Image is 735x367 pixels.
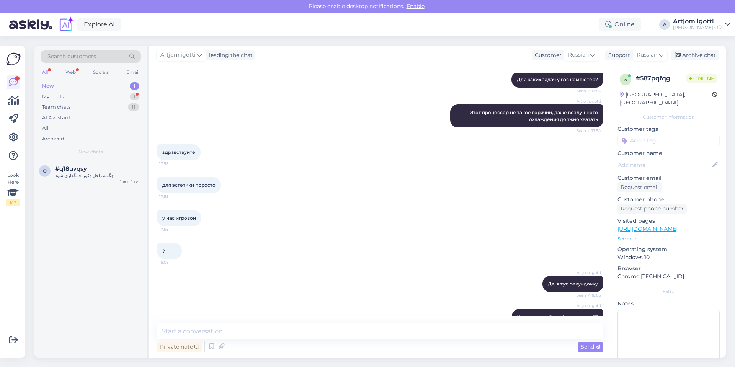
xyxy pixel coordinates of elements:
[91,67,110,77] div: Socials
[659,19,670,30] div: A
[162,215,196,221] span: у нас игровой
[617,288,720,295] div: Extra
[64,67,77,77] div: Web
[55,165,87,172] span: #q18uvqsy
[517,77,598,82] span: Для каких задач у вас компютер?
[617,125,720,133] p: Customer tags
[42,103,70,111] div: Team chats
[6,52,21,66] img: Askly Logo
[636,74,686,83] div: # 587pqfqg
[42,124,49,132] div: All
[617,245,720,253] p: Operating system
[55,172,142,179] div: چگونه داخل دکور جایگذاری شود
[47,52,96,60] span: Search customers
[617,114,720,121] div: Customer information
[617,272,720,281] p: Chrome [TECHNICAL_ID]
[617,135,720,146] input: Add a tag
[617,264,720,272] p: Browser
[77,18,121,31] a: Explore AI
[159,194,188,199] span: 17:55
[617,196,720,204] p: Customer phone
[572,128,601,134] span: Seen ✓ 17:54
[617,235,720,242] p: See more ...
[41,67,49,77] div: All
[130,93,139,101] div: 1
[572,292,601,298] span: Seen ✓ 18:05
[673,18,730,31] a: Artjom.igotti[PERSON_NAME] OÜ
[404,3,427,10] span: Enable
[673,24,722,31] div: [PERSON_NAME] OÜ
[42,93,64,101] div: My chats
[125,67,141,77] div: Email
[58,16,74,33] img: explore-ai
[470,109,599,122] span: Этот процессор не такое горячий, даже воздушного охлаждения должно хватать
[581,343,600,350] span: Send
[42,135,64,143] div: Archived
[6,199,20,206] div: 1 / 3
[617,300,720,308] p: Notes
[617,253,720,261] p: Windows 10
[160,51,196,59] span: Artjom.igotti
[517,314,598,320] span: У вас корпус белый или черный?
[617,217,720,225] p: Visited pages
[159,259,188,265] span: 18:05
[617,149,720,157] p: Customer name
[568,51,589,59] span: Russian
[617,174,720,182] p: Customer email
[618,161,711,169] input: Add name
[572,98,601,104] span: Artjom.igotti
[572,88,601,94] span: Seen ✓ 17:54
[159,227,188,232] span: 17:55
[686,74,717,83] span: Online
[605,51,630,59] div: Support
[130,82,139,90] div: 1
[42,114,70,122] div: AI Assistant
[617,204,687,214] div: Request phone number
[532,51,562,59] div: Customer
[159,161,188,166] span: 17:55
[617,225,678,232] a: [URL][DOMAIN_NAME]
[78,148,103,155] span: New chats
[42,82,54,90] div: New
[620,91,712,107] div: [GEOGRAPHIC_DATA], [GEOGRAPHIC_DATA]
[128,103,139,111] div: 11
[617,182,662,192] div: Request email
[671,50,719,60] div: Archive chat
[119,179,142,185] div: [DATE] 17:10
[599,18,641,31] div: Online
[206,51,253,59] div: leading the chat
[673,18,722,24] div: Artjom.igotti
[572,270,601,276] span: Artjom.igotti
[548,281,598,287] span: Да, я тут, секундочку
[572,303,601,308] span: Artjom.igotti
[162,248,165,254] span: ?
[162,182,216,188] span: для эстетики прросто
[157,342,202,352] div: Private note
[162,149,195,155] span: здравствуйте
[43,168,47,174] span: q
[6,172,20,206] div: Look Here
[637,51,657,59] span: Russian
[624,77,627,82] span: 5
